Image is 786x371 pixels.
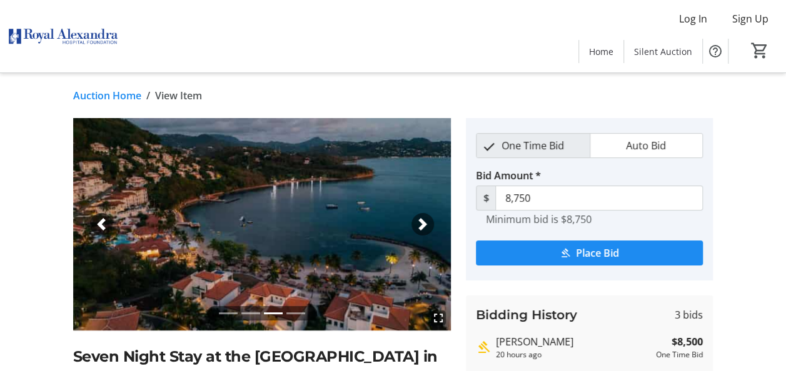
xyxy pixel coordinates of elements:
button: Help [703,39,728,64]
span: $ [476,185,496,210]
img: Image [73,118,451,330]
div: 20 hours ago [496,349,651,360]
a: Auction Home [73,88,141,103]
img: Royal Alexandra Hospital Foundation's Logo [8,5,119,67]
span: Silent Auction [634,45,692,58]
a: Silent Auction [624,40,702,63]
span: Place Bid [576,245,619,260]
div: One Time Bid [656,349,703,360]
button: Cart [748,39,771,62]
strong: $8,500 [672,334,703,349]
span: Log In [679,11,707,26]
label: Bid Amount * [476,168,541,183]
a: Home [579,40,623,63]
mat-icon: Highest bid [476,340,491,355]
span: Auto Bid [618,134,673,157]
tr-hint: Minimum bid is $8,750 [486,213,592,225]
span: 3 bids [675,307,703,322]
span: / [146,88,150,103]
div: [PERSON_NAME] [496,334,651,349]
span: Sign Up [732,11,768,26]
span: Home [589,45,613,58]
button: Log In [669,9,717,29]
span: One Time Bid [494,134,572,157]
button: Place Bid [476,240,703,265]
h3: Bidding History [476,305,577,324]
span: View Item [155,88,202,103]
mat-icon: fullscreen [431,310,446,325]
button: Sign Up [722,9,778,29]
